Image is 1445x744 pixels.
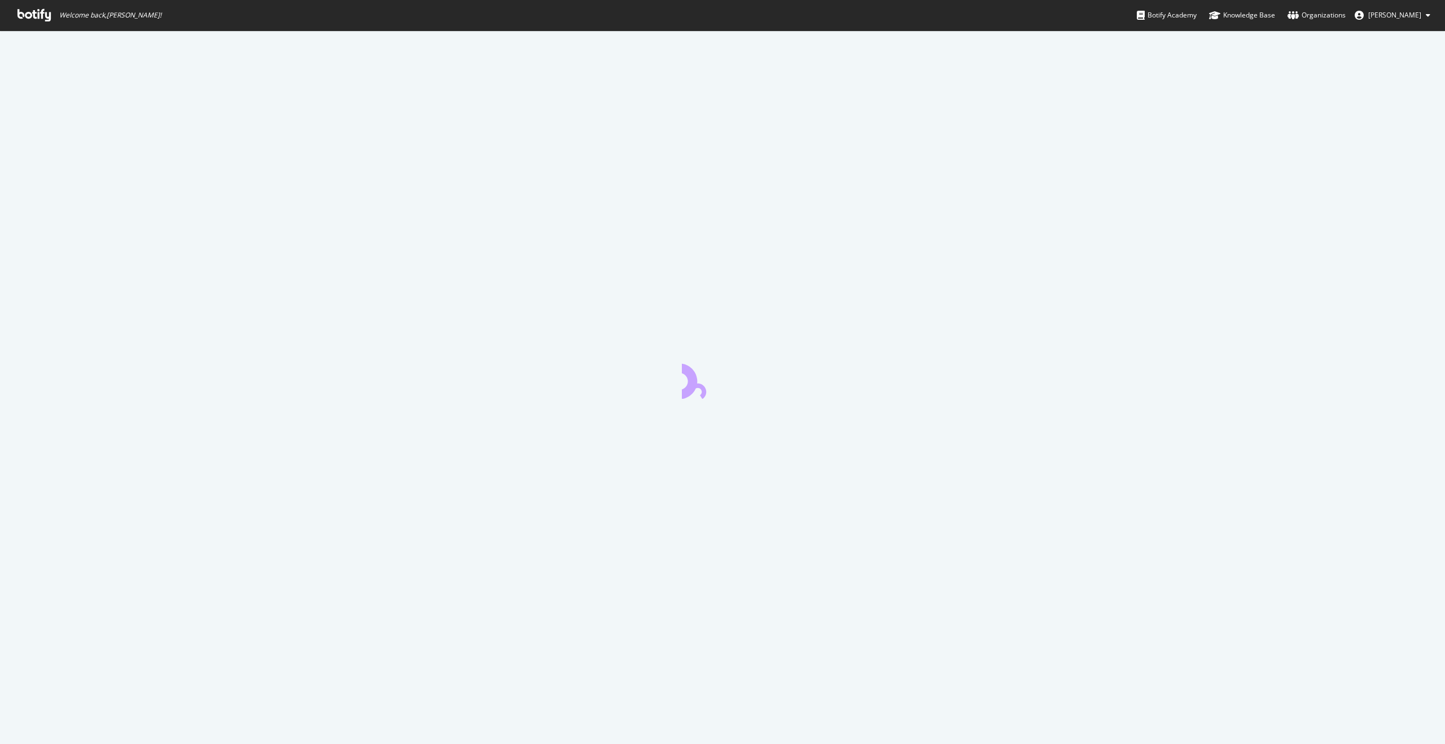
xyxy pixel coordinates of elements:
[1137,10,1197,21] div: Botify Academy
[682,358,763,399] div: animation
[59,11,161,20] span: Welcome back, [PERSON_NAME] !
[1346,6,1439,24] button: [PERSON_NAME]
[1209,10,1275,21] div: Knowledge Base
[1368,10,1421,20] span: Lidia Rodriguez
[1288,10,1346,21] div: Organizations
